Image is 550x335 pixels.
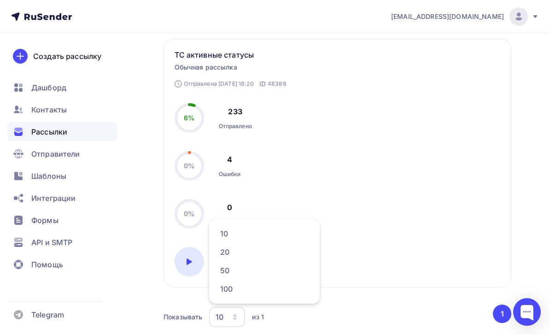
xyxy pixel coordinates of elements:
[31,104,67,115] span: Контакты
[259,79,266,88] span: ID
[31,148,80,159] span: Отправители
[7,145,117,163] a: Отправители
[7,167,117,185] a: Шаблоны
[220,265,309,276] div: 50
[31,170,66,182] span: Шаблоны
[220,283,309,294] div: 100
[31,126,67,137] span: Рассылки
[219,170,241,178] div: Ошибки
[164,312,202,322] div: Показывать
[7,78,117,97] a: Дашборд
[391,12,504,21] span: [EMAIL_ADDRESS][DOMAIN_NAME]
[209,306,246,328] button: 10
[175,49,269,60] a: ТС активные статусы
[31,237,72,248] span: API и SMTP
[7,211,117,229] a: Формы
[175,79,287,88] div: Отправлена [DATE] 18:20
[7,123,117,141] a: Рассылки
[33,51,101,62] div: Создать рассылку
[31,215,59,226] span: Формы
[175,63,237,72] span: Обычная рассылка
[227,154,232,165] div: 4
[7,100,117,119] a: Контакты
[228,106,242,117] div: 233
[252,312,264,322] div: из 1
[184,210,194,217] span: 0%
[184,162,194,170] span: 0%
[220,228,309,239] div: 10
[493,305,511,323] button: Go to page 1
[31,309,64,320] span: Telegram
[227,202,232,213] div: 0
[268,79,287,88] span: 48388
[184,114,194,122] span: 6%
[491,305,512,323] ul: Pagination
[216,311,223,323] div: 10
[31,82,66,93] span: Дашборд
[391,7,539,26] a: [EMAIL_ADDRESS][DOMAIN_NAME]
[220,247,309,258] div: 20
[31,193,76,204] span: Интеграции
[219,123,252,130] div: Отправлено
[209,219,320,304] ul: 10
[31,259,63,270] span: Помощь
